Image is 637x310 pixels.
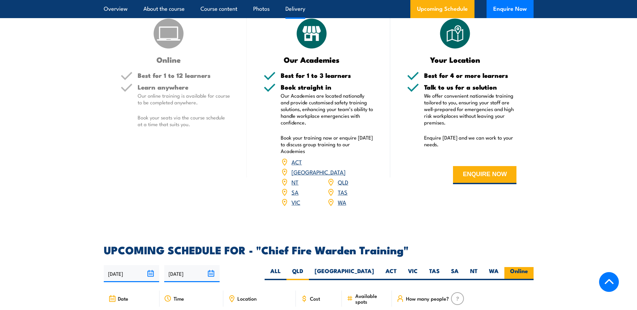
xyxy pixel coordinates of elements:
h2: UPCOMING SCHEDULE FOR - "Chief Fire Warden Training" [104,245,534,254]
p: We offer convenient nationwide training tailored to you, ensuring your staff are well-prepared fo... [424,92,517,126]
h5: Learn anywhere [138,84,230,90]
span: Location [237,296,257,301]
p: Book your training now or enquire [DATE] to discuss group training to our Academies [281,134,373,154]
span: Date [118,296,128,301]
h3: Your Location [407,56,503,63]
label: NT [464,267,483,280]
label: SA [445,267,464,280]
input: From date [104,265,159,282]
label: QLD [286,267,309,280]
label: [GEOGRAPHIC_DATA] [309,267,380,280]
a: WA [338,198,346,206]
a: [GEOGRAPHIC_DATA] [291,168,346,176]
label: WA [483,267,504,280]
label: VIC [402,267,423,280]
a: SA [291,188,299,196]
a: TAS [338,188,348,196]
h5: Best for 4 or more learners [424,72,517,79]
p: Our online training is available for course to be completed anywhere. [138,92,230,106]
h3: Our Academies [264,56,360,63]
a: QLD [338,178,348,186]
span: Available spots [355,293,387,304]
h3: Online [121,56,217,63]
p: Enquire [DATE] and we can work to your needs. [424,134,517,148]
input: To date [164,265,220,282]
p: Our Academies are located nationally and provide customised safety training solutions, enhancing ... [281,92,373,126]
h5: Best for 1 to 3 learners [281,72,373,79]
h5: Best for 1 to 12 learners [138,72,230,79]
span: How many people? [406,296,449,301]
h5: Book straight in [281,84,373,90]
label: ALL [265,267,286,280]
span: Cost [310,296,320,301]
a: ACT [291,158,302,166]
a: VIC [291,198,300,206]
button: ENQUIRE NOW [453,166,516,184]
p: Book your seats via the course schedule at a time that suits you. [138,114,230,127]
h5: Talk to us for a solution [424,84,517,90]
label: Online [504,267,534,280]
label: ACT [380,267,402,280]
span: Time [174,296,184,301]
label: TAS [423,267,445,280]
a: NT [291,178,299,186]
